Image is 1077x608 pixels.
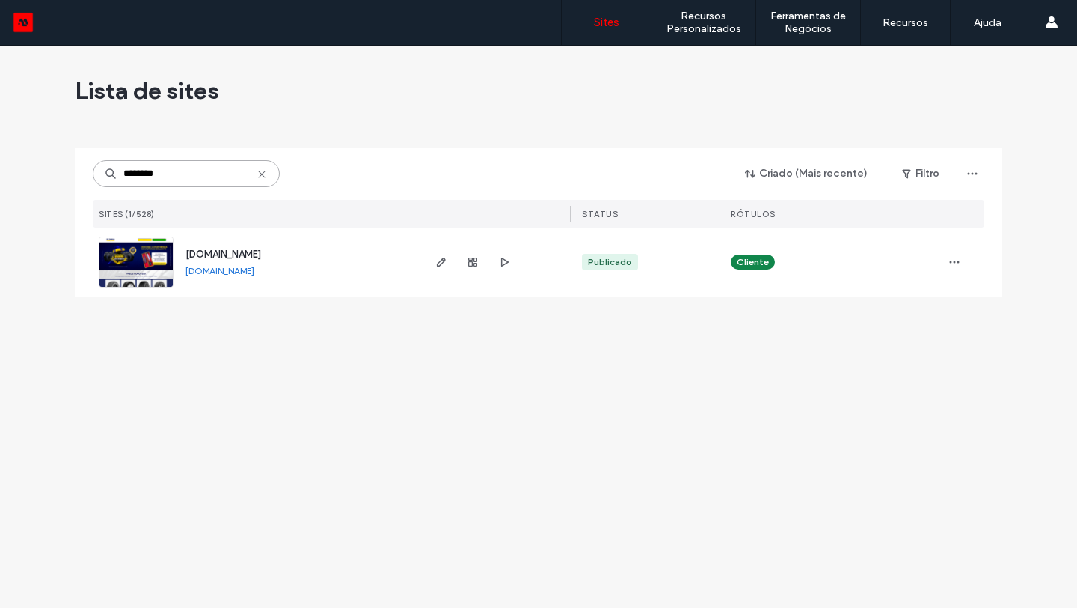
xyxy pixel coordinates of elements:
button: Criado (Mais recente) [732,162,881,186]
label: Recursos Personalizados [651,10,755,35]
div: Publicado [588,255,632,269]
span: Sites (1/528) [99,209,155,219]
span: Ajuda [34,10,72,24]
span: Lista de sites [75,76,219,106]
label: Sites [594,16,619,29]
span: Cliente [737,255,769,269]
button: Filtro [887,162,954,186]
a: [DOMAIN_NAME] [185,249,261,260]
label: Ajuda [974,16,1001,29]
span: STATUS [582,209,618,219]
label: Ferramentas de Negócios [756,10,860,35]
a: [DOMAIN_NAME] [185,265,254,276]
span: Rótulos [731,209,776,219]
label: Recursos [883,16,928,29]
